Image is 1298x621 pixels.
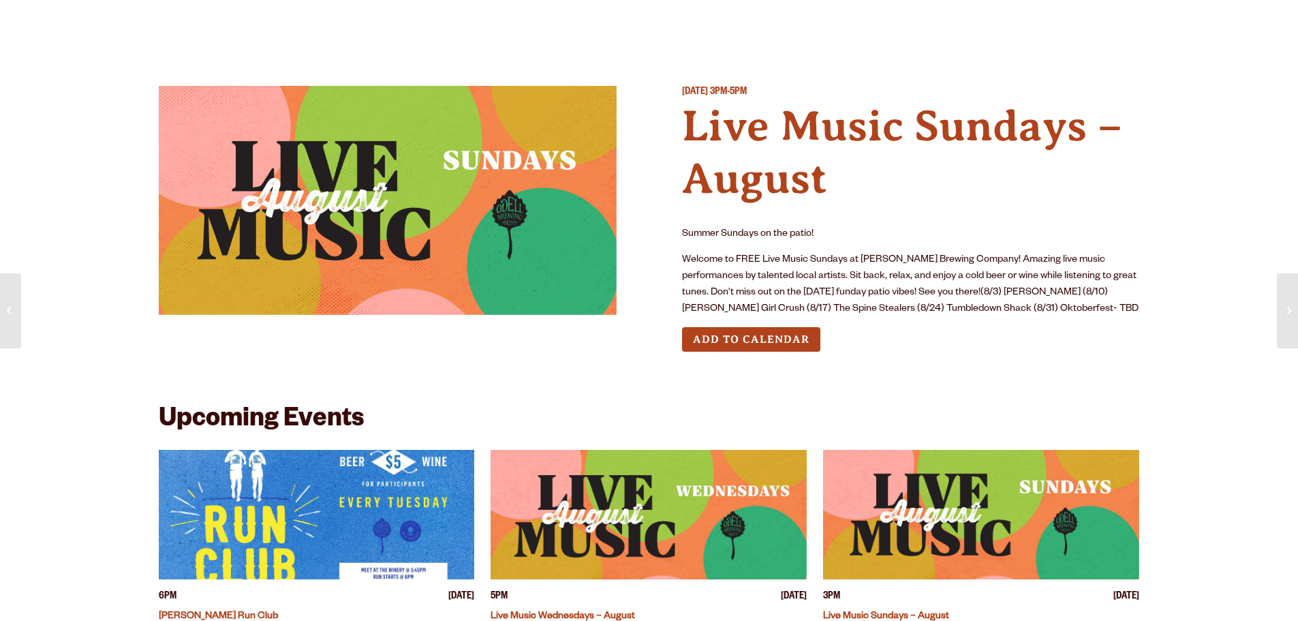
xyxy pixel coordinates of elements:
span: [DATE] [781,590,807,605]
a: View event details [159,450,475,579]
a: Beer [172,9,223,40]
a: View event details [491,450,807,579]
h2: Upcoming Events [159,406,364,436]
p: Summer Sundays on the patio! [682,226,1140,243]
span: Beer Finder [1013,17,1098,28]
span: [DATE] [682,87,708,98]
span: Beer [181,17,214,28]
button: Add to Calendar [682,327,820,352]
span: 5PM [491,590,508,605]
a: Odell Home [640,9,691,40]
a: View event details [823,450,1139,579]
a: Winery [531,9,603,40]
p: Welcome to FREE Live Music Sundays at [PERSON_NAME] Brewing Company! Amazing live music performan... [682,252,1140,318]
span: Impact [891,17,942,28]
span: Our Story [742,17,820,28]
a: Impact [882,9,951,40]
span: 3PM [823,590,840,605]
span: [DATE] [448,590,474,605]
span: [DATE] [1113,590,1139,605]
span: 3PM-5PM [710,87,747,98]
h4: Live Music Sundays – August [682,100,1140,205]
a: Beer Finder [1004,9,1107,40]
span: Taprooms [285,17,360,28]
span: Winery [540,17,594,28]
a: Our Story [733,9,829,40]
a: Gear [422,9,477,40]
span: Gear [431,17,468,28]
a: Taprooms [276,9,369,40]
span: 6PM [159,590,176,605]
